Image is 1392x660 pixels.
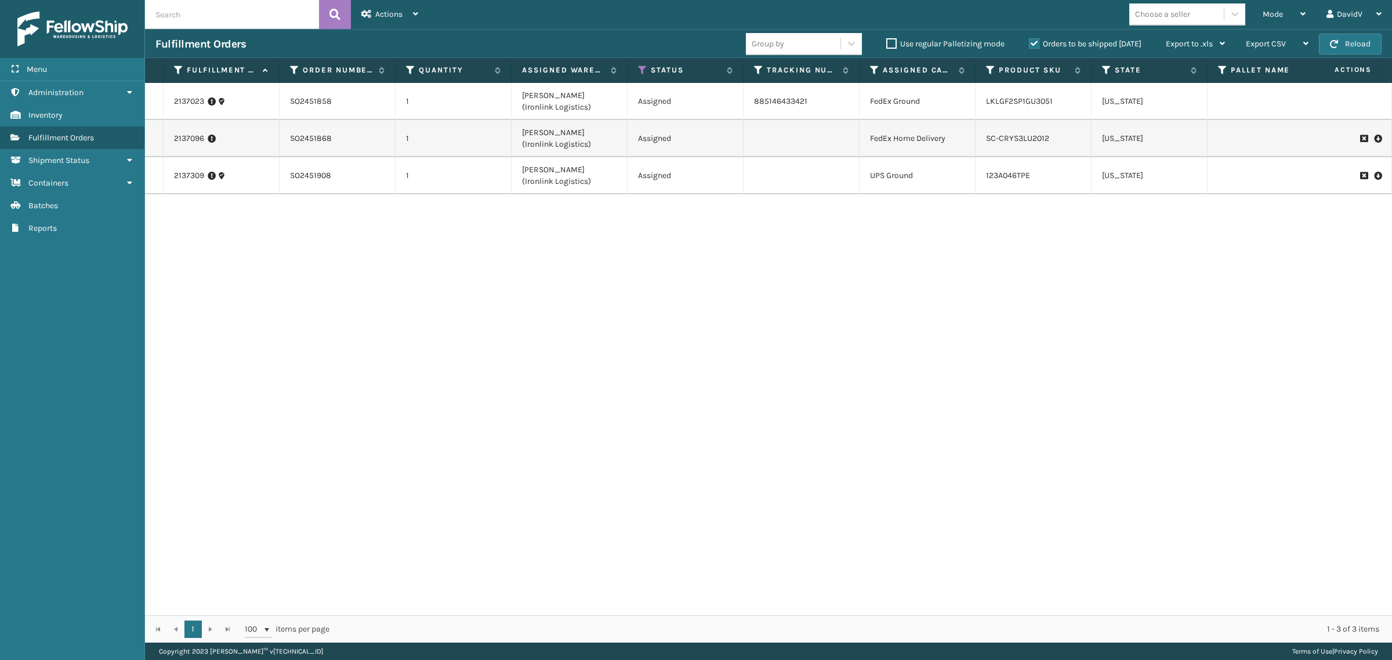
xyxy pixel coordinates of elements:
label: Tracking Number [767,65,837,75]
td: FedEx Ground [860,83,976,120]
span: Shipment Status [28,155,89,165]
td: [US_STATE] [1092,120,1208,157]
label: Use regular Palletizing mode [886,39,1005,49]
label: Fulfillment Order Id [187,65,257,75]
td: FedEx Home Delivery [860,120,976,157]
label: Product SKU [999,65,1069,75]
span: Batches [28,201,58,211]
span: 100 [245,623,262,635]
div: Group by [752,38,784,50]
td: Assigned [628,157,744,194]
i: Request to Be Cancelled [1360,135,1367,143]
label: Quantity [419,65,489,75]
a: 885146433421 [754,96,807,106]
span: Mode [1263,9,1283,19]
a: 1 [184,621,202,638]
div: 1 - 3 of 3 items [346,623,1379,635]
a: LKLGF2SP1GU3051 [986,96,1053,106]
td: [PERSON_NAME] (Ironlink Logistics) [512,157,628,194]
td: 1 [396,157,512,194]
a: 123A046TPE [986,171,1030,180]
button: Reload [1319,34,1382,55]
span: Fulfillment Orders [28,133,94,143]
span: Administration [28,88,84,97]
td: UPS Ground [860,157,976,194]
td: Assigned [628,83,744,120]
a: Terms of Use [1292,647,1332,655]
label: Order Number [303,65,373,75]
td: 1 [396,83,512,120]
td: [PERSON_NAME] (Ironlink Logistics) [512,120,628,157]
span: Menu [27,64,47,74]
label: Orders to be shipped [DATE] [1029,39,1141,49]
label: State [1115,65,1185,75]
p: Copyright 2023 [PERSON_NAME]™ v [TECHNICAL_ID] [159,643,323,660]
span: Inventory [28,110,63,120]
a: SC-CRYS3LU2012 [986,133,1049,143]
span: Reports [28,223,57,233]
a: Privacy Policy [1334,647,1378,655]
td: SO2451908 [280,157,396,194]
span: Containers [28,178,68,188]
td: Assigned [628,120,744,157]
span: Actions [1298,60,1379,79]
label: Assigned Warehouse [522,65,605,75]
span: Export CSV [1246,39,1286,49]
i: Request to Be Cancelled [1360,172,1367,180]
span: Actions [375,9,403,19]
td: SO2451868 [280,120,396,157]
label: Status [651,65,721,75]
td: [US_STATE] [1092,83,1208,120]
label: Pallet Name [1231,65,1301,75]
span: items per page [245,621,329,638]
a: 2137309 [174,170,204,182]
div: | [1292,643,1378,660]
td: 1 [396,120,512,157]
td: [PERSON_NAME] (Ironlink Logistics) [512,83,628,120]
td: [US_STATE] [1092,157,1208,194]
span: Export to .xls [1166,39,1213,49]
a: 2137096 [174,133,204,144]
td: SO2451858 [280,83,396,120]
i: Pull Label [1374,170,1381,182]
div: Choose a seller [1135,8,1190,20]
label: Assigned Carrier Service [883,65,953,75]
i: Pull Label [1374,133,1381,144]
img: logo [17,12,128,46]
a: 2137023 [174,96,204,107]
h3: Fulfillment Orders [155,37,246,51]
